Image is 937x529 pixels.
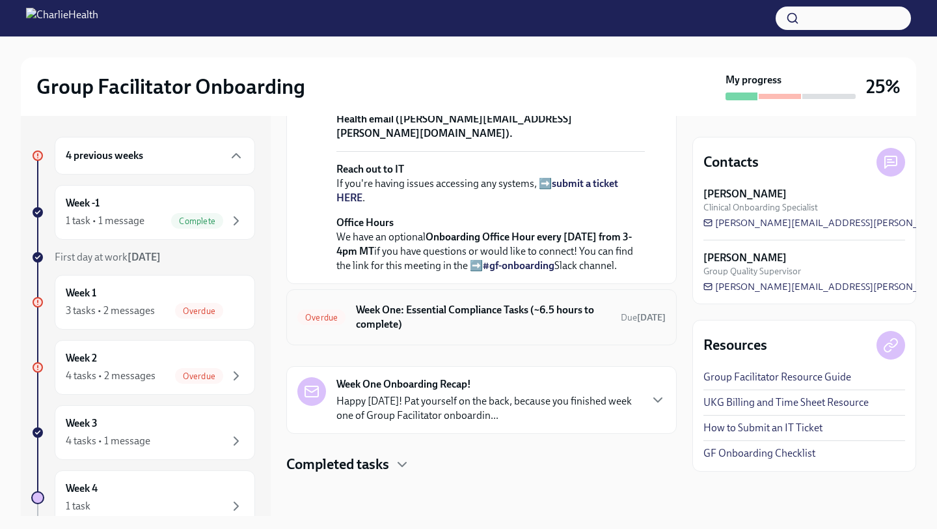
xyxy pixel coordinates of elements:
strong: Office Hours [336,216,394,229]
strong: [DATE] [637,312,666,323]
div: 1 task • 1 message [66,214,144,228]
p: We have an optional if you have questions or would like to connect! You can find the link for thi... [336,216,645,273]
h4: Resources [703,336,767,355]
span: Overdue [297,313,346,322]
strong: Reach out to IT [336,163,404,175]
h6: Week 3 [66,416,98,431]
img: CharlieHealth [26,8,98,29]
p: If you're having issues accessing any systems, ➡️ . [336,162,645,205]
h6: 4 previous weeks [66,149,143,163]
a: First day at work[DATE] [31,250,255,264]
h6: Week 1 [66,286,96,300]
h3: 25% [866,75,901,98]
strong: My progress [726,73,781,87]
strong: [PERSON_NAME] [703,187,787,201]
div: 1 task [66,499,90,513]
div: 4 previous weeks [55,137,255,175]
h6: Week -1 [66,196,100,210]
a: Week -11 task • 1 messageComplete [31,185,255,240]
a: Week 41 task [31,470,255,525]
div: 4 tasks • 1 message [66,434,150,448]
span: Complete [171,216,223,226]
a: How to Submit an IT Ticket [703,421,822,435]
strong: From this point on, you should be using your Charlie Health email ([PERSON_NAME][EMAIL_ADDRESS][P... [336,98,622,139]
span: Group Quality Supervisor [703,265,801,278]
strong: Week One Onboarding Recap! [336,377,471,392]
h6: Week 4 [66,481,98,496]
strong: Onboarding Office Hour every [DATE] from 3-4pm MT [336,231,632,257]
a: Week 24 tasks • 2 messagesOverdue [31,340,255,395]
div: 3 tasks • 2 messages [66,304,155,318]
a: OverdueWeek One: Essential Compliance Tasks (~6.5 hours to complete)Due[DATE] [297,300,666,334]
span: Clinical Onboarding Specialist [703,201,818,214]
strong: [DATE] [128,251,161,263]
h6: Week 2 [66,351,97,365]
h6: Week One: Essential Compliance Tasks (~6.5 hours to complete) [356,303,610,332]
h4: Contacts [703,152,759,172]
div: Completed tasks [286,455,677,474]
a: Group Facilitator Resource Guide [703,370,851,384]
p: Happy [DATE]! Pat yourself on the back, because you finished week one of Group Facilitator onboar... [336,394,640,423]
h2: Group Facilitator Onboarding [36,74,305,100]
h4: Completed tasks [286,455,389,474]
a: Week 13 tasks • 2 messagesOverdue [31,275,255,330]
span: Overdue [175,371,223,381]
a: UKG Billing and Time Sheet Resource [703,395,869,410]
a: Week 34 tasks • 1 message [31,405,255,460]
a: GF Onboarding Checklist [703,446,815,461]
span: Overdue [175,306,223,316]
span: First day at work [55,251,161,263]
a: #gf-onboarding [483,259,554,272]
strong: [PERSON_NAME] [703,251,787,265]
span: Due [621,312,666,323]
span: August 4th, 2025 09:00 [621,311,666,324]
div: 4 tasks • 2 messages [66,369,156,383]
